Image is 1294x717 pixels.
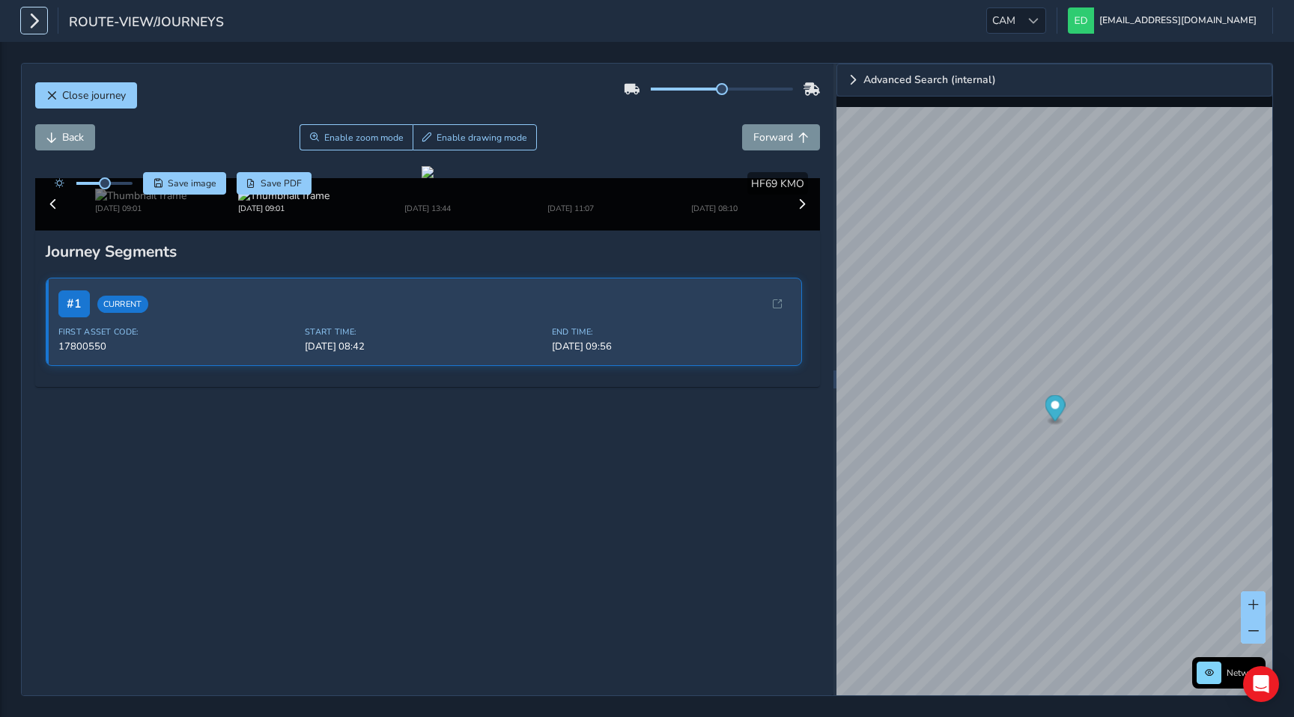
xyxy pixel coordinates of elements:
div: Open Intercom Messenger [1243,666,1279,702]
span: Start Time: [305,326,543,338]
span: [DATE] 09:56 [552,340,790,353]
button: Save [143,172,226,195]
div: Map marker [1045,395,1065,426]
span: # 1 [58,290,90,317]
span: Network [1227,667,1261,679]
span: Forward [753,130,793,144]
a: Expand [836,64,1273,97]
img: diamond-layout [1068,7,1094,34]
span: HF69 KMO [751,177,804,191]
button: Draw [413,124,538,150]
span: Back [62,130,84,144]
span: Current [97,296,148,313]
span: End Time: [552,326,790,338]
span: 17800550 [58,340,297,353]
button: [EMAIL_ADDRESS][DOMAIN_NAME] [1068,7,1262,34]
div: [DATE] 08:10 [691,203,738,214]
div: [DATE] 11:07 [547,203,594,214]
span: CAM [987,8,1021,33]
button: PDF [237,172,312,195]
div: [DATE] 09:01 [95,203,186,214]
span: Enable zoom mode [324,132,404,144]
div: Journey Segments [46,241,810,262]
span: Advanced Search (internal) [863,75,996,85]
div: [DATE] 09:01 [238,203,329,214]
span: First Asset Code: [58,326,297,338]
span: Close journey [62,88,126,103]
span: [DATE] 08:42 [305,340,543,353]
span: Enable drawing mode [437,132,527,144]
img: Thumbnail frame [238,189,329,203]
span: Save PDF [261,177,302,189]
button: Back [35,124,95,150]
span: route-view/journeys [69,13,224,34]
button: Forward [742,124,820,150]
img: Thumbnail frame [95,189,186,203]
span: [EMAIL_ADDRESS][DOMAIN_NAME] [1099,7,1257,34]
div: [DATE] 13:44 [404,203,451,214]
button: Close journey [35,82,137,109]
span: Save image [168,177,216,189]
button: Zoom [300,124,413,150]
